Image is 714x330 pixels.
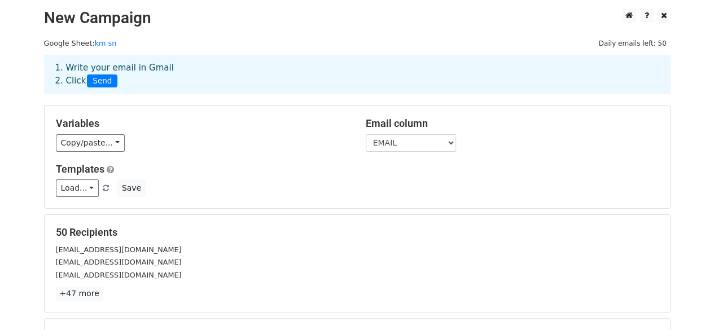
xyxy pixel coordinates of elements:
span: Daily emails left: 50 [595,37,671,50]
h2: New Campaign [44,8,671,28]
a: Daily emails left: 50 [595,39,671,47]
button: Save [117,179,146,197]
small: [EMAIL_ADDRESS][DOMAIN_NAME] [56,271,182,279]
small: [EMAIL_ADDRESS][DOMAIN_NAME] [56,245,182,254]
span: Send [87,74,117,88]
small: [EMAIL_ADDRESS][DOMAIN_NAME] [56,258,182,266]
div: Tiện ích trò chuyện [658,276,714,330]
h5: Variables [56,117,349,130]
a: +47 more [56,287,103,301]
h5: Email column [366,117,659,130]
a: km sn [95,39,117,47]
a: Templates [56,163,104,175]
small: Google Sheet: [44,39,117,47]
a: Copy/paste... [56,134,125,152]
iframe: Chat Widget [658,276,714,330]
a: Load... [56,179,99,197]
div: 1. Write your email in Gmail 2. Click [47,61,668,87]
h5: 50 Recipients [56,226,659,239]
